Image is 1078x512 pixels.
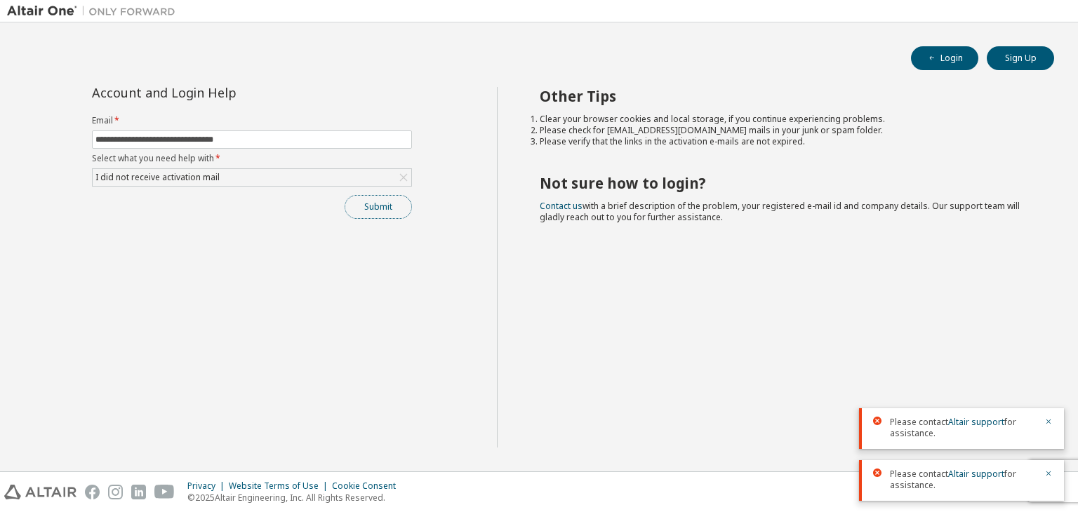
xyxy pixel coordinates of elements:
[911,46,978,70] button: Login
[332,480,404,492] div: Cookie Consent
[7,4,182,18] img: Altair One
[345,195,412,219] button: Submit
[890,417,1036,439] span: Please contact for assistance.
[540,87,1030,105] h2: Other Tips
[540,125,1030,136] li: Please check for [EMAIL_ADDRESS][DOMAIN_NAME] mails in your junk or spam folder.
[154,485,175,499] img: youtube.svg
[92,115,412,126] label: Email
[131,485,146,499] img: linkedin.svg
[229,480,332,492] div: Website Terms of Use
[948,468,1004,480] a: Altair support
[92,87,348,98] div: Account and Login Help
[108,485,123,499] img: instagram.svg
[93,169,411,186] div: I did not receive activation mail
[540,174,1030,192] h2: Not sure how to login?
[4,485,76,499] img: altair_logo.svg
[948,416,1004,428] a: Altair support
[540,200,1020,223] span: with a brief description of the problem, your registered e-mail id and company details. Our suppo...
[540,114,1030,125] li: Clear your browser cookies and local storage, if you continue experiencing problems.
[187,492,404,504] p: © 2025 Altair Engineering, Inc. All Rights Reserved.
[540,200,583,212] a: Contact us
[890,469,1036,491] span: Please contact for assistance.
[540,136,1030,147] li: Please verify that the links in the activation e-mails are not expired.
[187,480,229,492] div: Privacy
[92,153,412,164] label: Select what you need help with
[93,170,222,185] div: I did not receive activation mail
[85,485,100,499] img: facebook.svg
[987,46,1054,70] button: Sign Up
